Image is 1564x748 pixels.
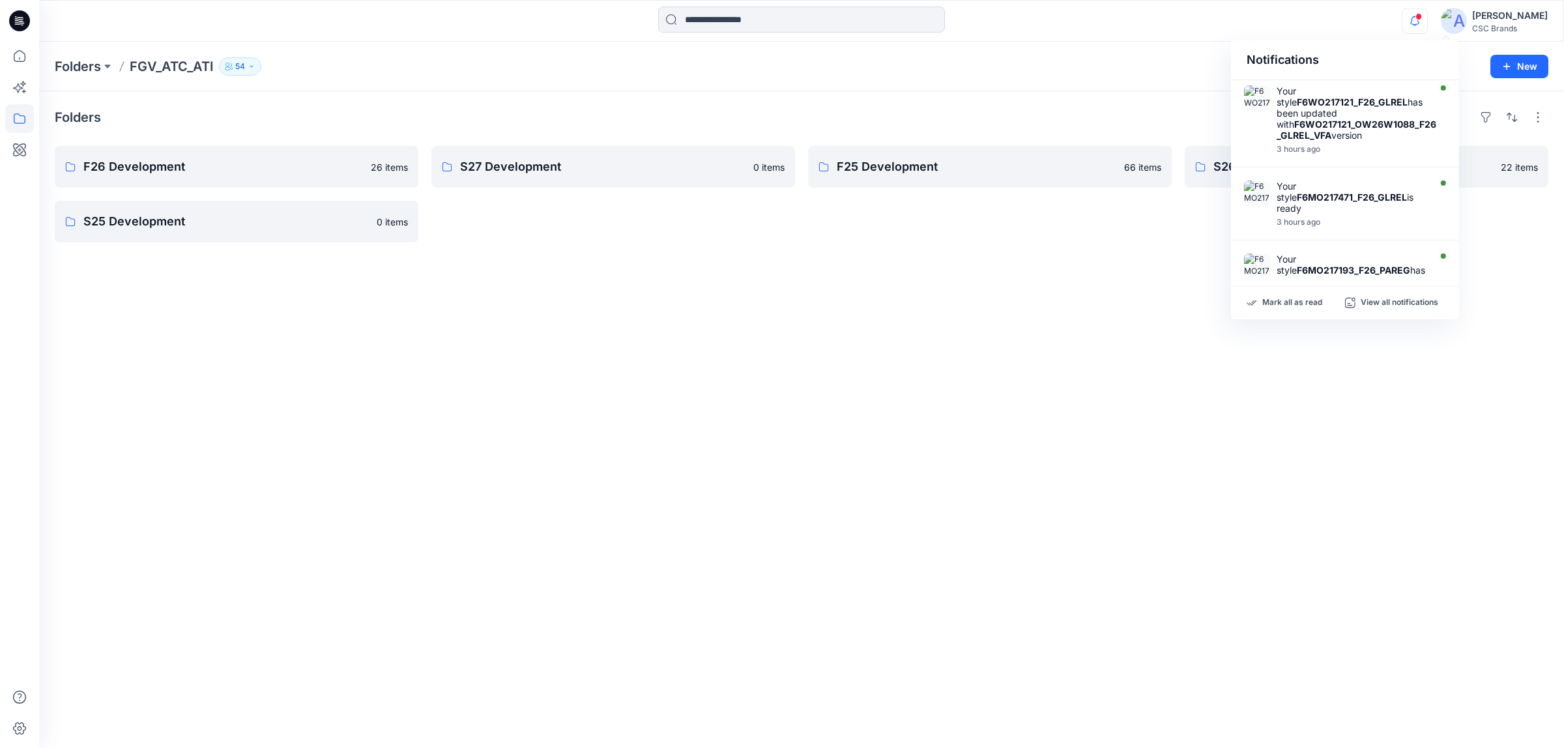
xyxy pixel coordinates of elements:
[1244,85,1270,111] img: F6WO217121_OW26W1088_F26_GLREL_VFA
[460,158,746,176] p: S27 Development
[1231,40,1459,80] div: Notifications
[219,57,261,76] button: 54
[431,146,795,188] a: S27 Development0 items
[235,59,245,74] p: 54
[1244,180,1270,207] img: F6MO217471_OW26M2064_F26_GLREL_VFA
[1244,253,1270,280] img: F6MO217193_OW26AM3005_F26_PAREG_VFA
[837,158,1116,176] p: F25 Development
[1262,297,1322,309] p: Mark all as read
[371,160,408,174] p: 26 items
[377,215,408,229] p: 0 items
[55,201,418,242] a: S25 Development0 items
[1277,119,1436,141] strong: F6WO217121_OW26W1088_F26_GLREL_VFA
[1490,55,1548,78] button: New
[1185,146,1548,188] a: S26 Development22 items
[1361,297,1438,309] p: View all notifications
[1297,96,1408,108] strong: F6WO217121_F26_GLREL
[808,146,1172,188] a: F25 Development66 items
[1297,265,1410,276] strong: F6MO217193_F26_PAREG
[55,146,418,188] a: F26 Development26 items
[1277,218,1426,227] div: Tuesday, October 07, 2025 06:03
[1472,8,1548,23] div: [PERSON_NAME]
[1213,158,1493,176] p: S26 Development
[83,212,369,231] p: S25 Development
[1501,160,1538,174] p: 22 items
[1277,85,1438,141] div: Your style has been updated with version
[1297,192,1407,203] strong: F6MO217471_F26_GLREL
[130,57,214,76] p: FGV_ATC_ATI
[1277,253,1438,309] div: Your style has been updated with version
[55,109,101,125] h4: Folders
[55,57,101,76] a: Folders
[1277,180,1426,214] div: Your style is ready
[1124,160,1161,174] p: 66 items
[1441,8,1467,34] img: avatar
[753,160,785,174] p: 0 items
[1277,145,1438,154] div: Tuesday, October 07, 2025 06:14
[83,158,363,176] p: F26 Development
[1472,23,1548,33] div: CSC Brands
